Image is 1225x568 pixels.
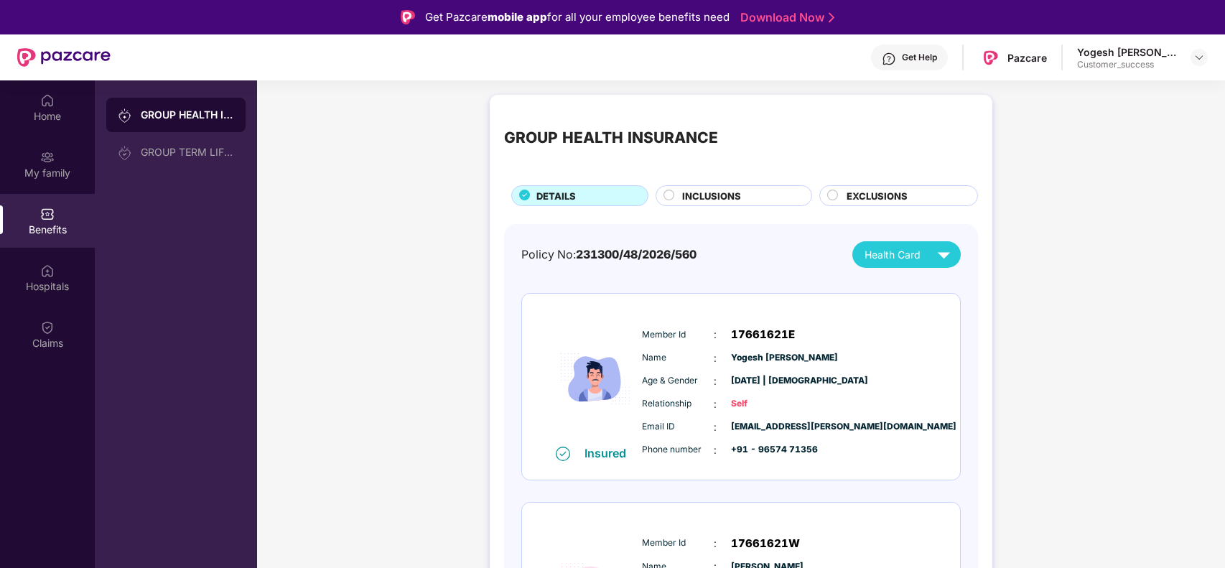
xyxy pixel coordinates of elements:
a: Download Now [740,10,830,25]
div: Get Help [902,52,937,63]
img: Logo [401,10,415,24]
div: Customer_success [1077,59,1178,70]
div: Yogesh [PERSON_NAME] [1077,45,1178,59]
img: svg+xml;base64,PHN2ZyBpZD0iRHJvcGRvd24tMzJ4MzIiIHhtbG5zPSJodHRwOi8vd3d3LnczLm9yZy8yMDAwL3N2ZyIgd2... [1193,52,1205,63]
img: New Pazcare Logo [17,48,111,67]
strong: mobile app [488,10,547,24]
div: Pazcare [1007,51,1047,65]
img: Stroke [829,10,834,25]
img: Pazcare_Logo.png [980,47,1001,68]
div: Get Pazcare for all your employee benefits need [425,9,730,26]
img: svg+xml;base64,PHN2ZyBpZD0iSGVscC0zMngzMiIgeG1sbnM9Imh0dHA6Ly93d3cudzMub3JnLzIwMDAvc3ZnIiB3aWR0aD... [882,52,896,66]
